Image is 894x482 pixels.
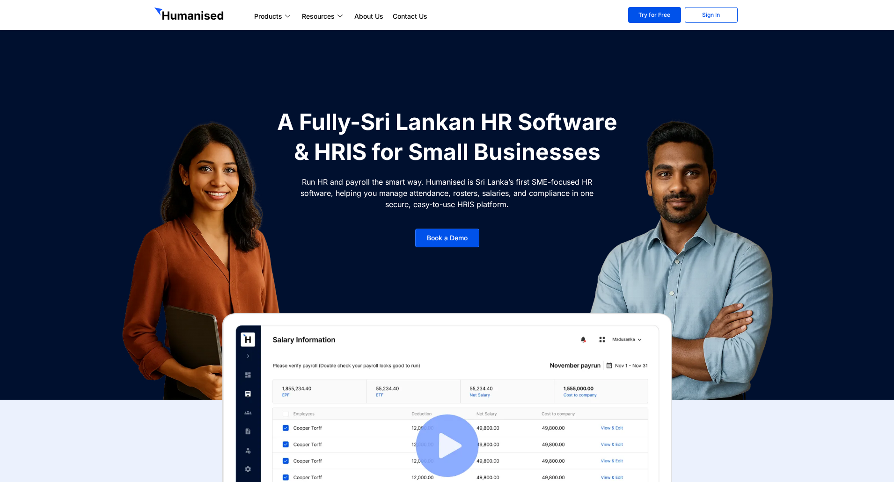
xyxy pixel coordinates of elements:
h1: A Fully-Sri Lankan HR Software & HRIS for Small Businesses [271,107,623,167]
a: About Us [350,11,388,22]
span: Book a Demo [427,235,468,241]
a: Try for Free [628,7,681,23]
p: Run HR and payroll the smart way. Humanised is Sri Lanka’s first SME-focused HR software, helping... [300,176,594,210]
a: Book a Demo [415,229,479,247]
a: Contact Us [388,11,432,22]
a: Products [249,11,297,22]
a: Sign In [685,7,738,23]
img: GetHumanised Logo [154,7,226,22]
a: Resources [297,11,350,22]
